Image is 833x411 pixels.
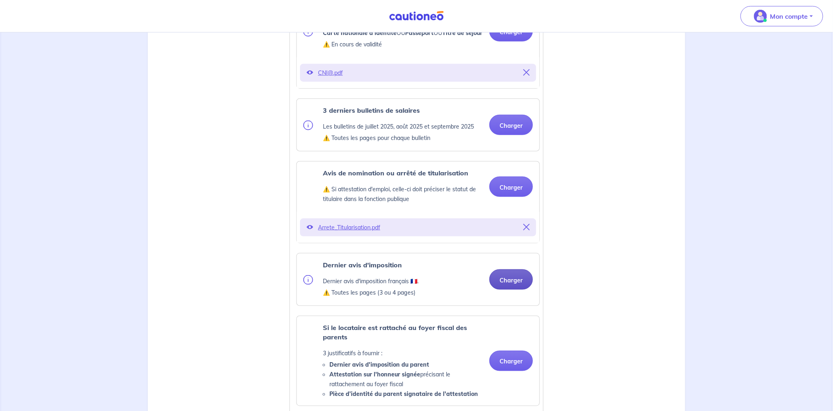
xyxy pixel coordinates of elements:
[296,316,540,406] div: categoryName: parental-tax-assessment, userCategory: office-holder
[741,6,823,26] button: illu_account_valid_menu.svgMon compte
[323,169,468,177] strong: Avis de nomination ou arrêté de titularisation
[323,39,482,49] p: ⚠️ En cours de validité
[318,222,518,233] p: Arrete_Titularisation.pdf
[296,253,540,306] div: categoryName: tax-assessment, userCategory: office-holder
[307,67,313,79] button: Voir
[329,370,483,389] li: précisant le rattachement au foyer fiscal
[303,275,313,285] img: info.svg
[770,11,808,21] p: Mon compte
[489,269,533,290] button: Charger
[329,361,429,369] strong: Dernier avis d'imposition du parent
[754,10,767,23] img: illu_account_valid_menu.svg
[405,29,434,37] strong: Passeport
[323,106,420,114] strong: 3 derniers bulletins de salaires
[323,288,419,297] p: ⚠️ Toutes les pages (3 ou 4 pages)
[523,67,530,79] button: Supprimer
[296,161,540,243] div: categoryName: office-holder-proof, userCategory: office-holder
[323,184,483,204] p: ⚠️ Si attestation d'emploi, celle-ci doit préciser le statut de titulaire dans la fonction publique
[329,371,420,378] strong: Attestation sur l'honneur signée
[442,29,482,37] strong: Titre de séjour
[386,11,447,21] img: Cautioneo
[523,222,530,233] button: Supprimer
[489,115,533,135] button: Charger
[296,5,540,89] div: categoryName: national-id, userCategory: office-holder
[323,349,483,359] p: 3 justificatifs à fournir :
[296,98,540,151] div: categoryName: pay-slip, userCategory: office-holder
[323,29,397,37] strong: Carte nationale d'identité
[329,391,478,398] strong: Pièce d’identité du parent signataire de l'attestation
[303,120,313,130] img: info.svg
[323,261,402,269] strong: Dernier avis d'imposition
[323,324,467,341] strong: Si le locataire est rattaché au foyer fiscal des parents
[323,133,474,143] p: ⚠️ Toutes les pages pour chaque bulletin
[489,177,533,197] button: Charger
[323,276,419,286] p: Dernier avis d'imposition français 🇫🇷.
[323,122,474,131] p: Les bulletins de juillet 2025, août 2025 et septembre 2025
[489,351,533,371] button: Charger
[323,28,482,38] p: OU OU
[318,67,518,79] p: CNI@.pdf
[307,222,313,233] button: Voir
